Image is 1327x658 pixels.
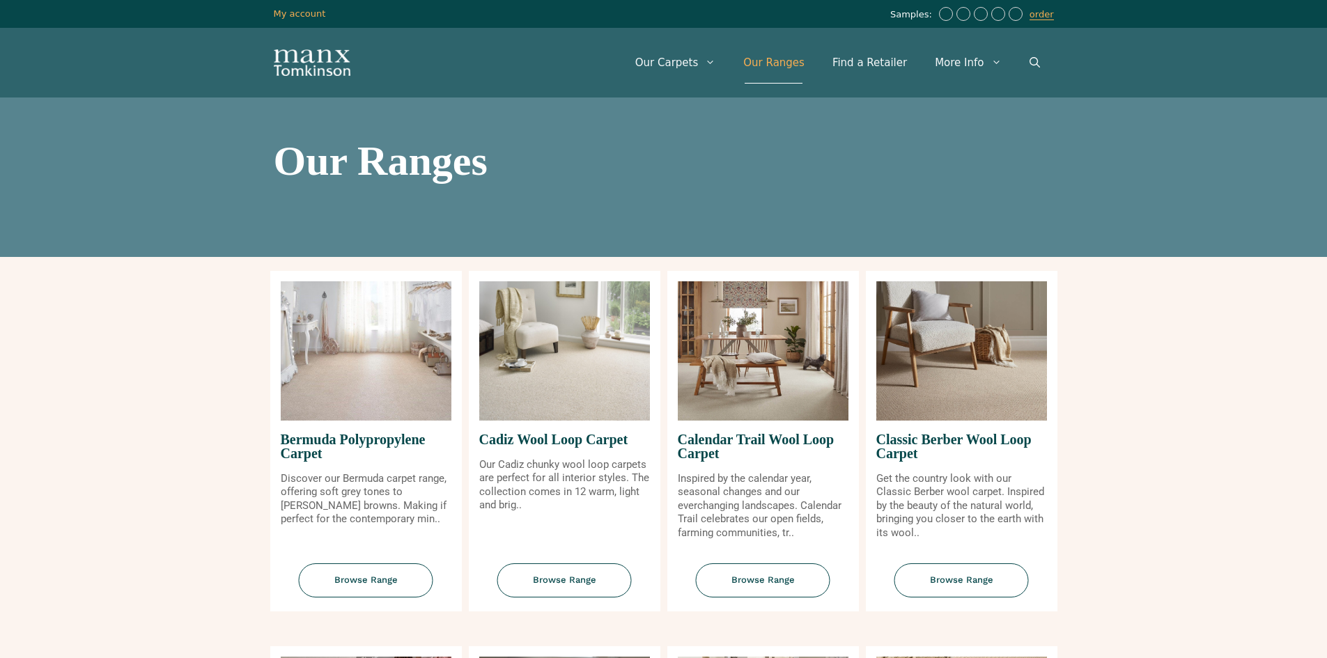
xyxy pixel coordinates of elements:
a: Browse Range [469,563,660,611]
span: Classic Berber Wool Loop Carpet [876,421,1047,472]
a: My account [274,8,326,19]
nav: Primary [621,42,1054,84]
img: Bermuda Polypropylene Carpet [281,281,451,421]
a: Find a Retailer [818,42,921,84]
a: Browse Range [667,563,859,611]
img: Classic Berber Wool Loop Carpet [876,281,1047,421]
img: Manx Tomkinson [274,49,350,76]
span: Bermuda Polypropylene Carpet [281,421,451,472]
img: Cadiz Wool Loop Carpet [479,281,650,421]
a: Our Carpets [621,42,730,84]
a: Browse Range [866,563,1057,611]
a: Browse Range [270,563,462,611]
p: Our Cadiz chunky wool loop carpets are perfect for all interior styles. The collection comes in 1... [479,458,650,512]
span: Calendar Trail Wool Loop Carpet [678,421,848,472]
a: Our Ranges [729,42,818,84]
img: Calendar Trail Wool Loop Carpet [678,281,848,421]
span: Browse Range [299,563,433,597]
p: Discover our Bermuda carpet range, offering soft grey tones to [PERSON_NAME] browns. Making if pe... [281,472,451,526]
h1: Our Ranges [274,140,1054,182]
a: order [1030,9,1054,20]
a: Open Search Bar [1016,42,1054,84]
a: More Info [921,42,1015,84]
p: Get the country look with our Classic Berber wool carpet. Inspired by the beauty of the natural w... [876,472,1047,540]
span: Browse Range [497,563,632,597]
span: Samples: [890,9,936,21]
span: Cadiz Wool Loop Carpet [479,421,650,458]
span: Browse Range [894,563,1029,597]
span: Browse Range [696,563,830,597]
p: Inspired by the calendar year, seasonal changes and our everchanging landscapes. Calendar Trail c... [678,472,848,540]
